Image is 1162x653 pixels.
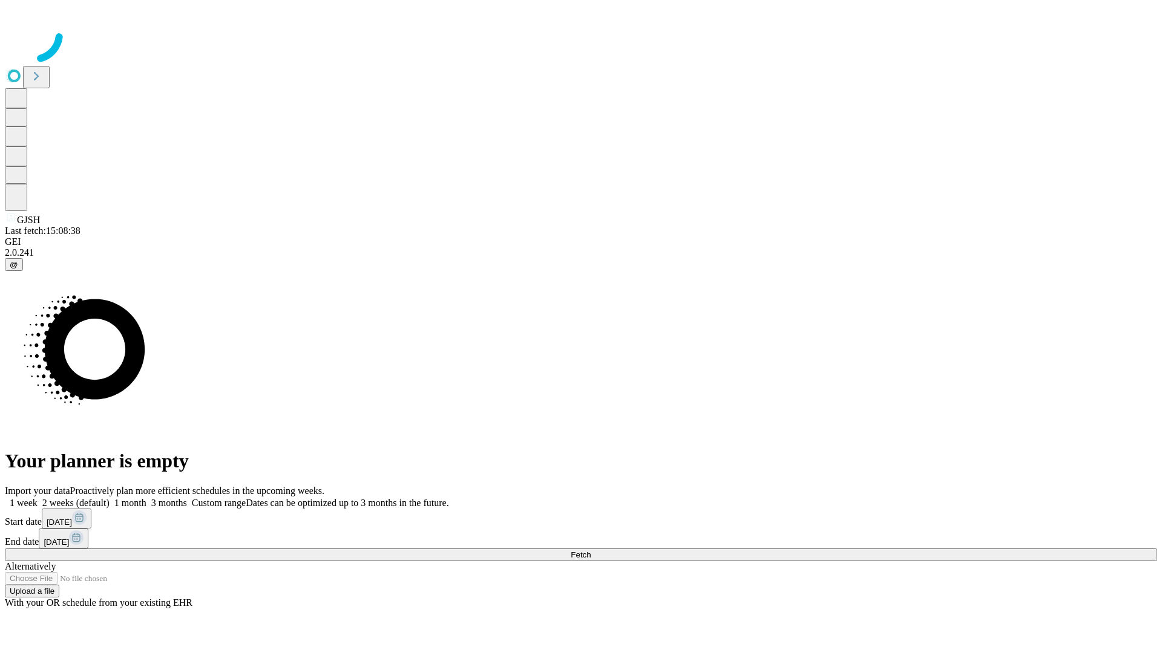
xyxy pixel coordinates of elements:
[5,561,56,571] span: Alternatively
[5,450,1157,472] h1: Your planner is empty
[44,538,69,547] span: [DATE]
[17,215,40,225] span: GJSH
[5,508,1157,528] div: Start date
[70,486,324,496] span: Proactively plan more efficient schedules in the upcoming weeks.
[42,498,110,508] span: 2 weeks (default)
[5,236,1157,247] div: GEI
[571,550,591,559] span: Fetch
[192,498,246,508] span: Custom range
[151,498,187,508] span: 3 months
[5,486,70,496] span: Import your data
[5,548,1157,561] button: Fetch
[10,498,38,508] span: 1 week
[39,528,88,548] button: [DATE]
[5,258,23,271] button: @
[246,498,448,508] span: Dates can be optimized up to 3 months in the future.
[5,528,1157,548] div: End date
[5,226,80,236] span: Last fetch: 15:08:38
[47,518,72,527] span: [DATE]
[5,597,192,608] span: With your OR schedule from your existing EHR
[10,260,18,269] span: @
[42,508,91,528] button: [DATE]
[5,585,59,597] button: Upload a file
[5,247,1157,258] div: 2.0.241
[114,498,146,508] span: 1 month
